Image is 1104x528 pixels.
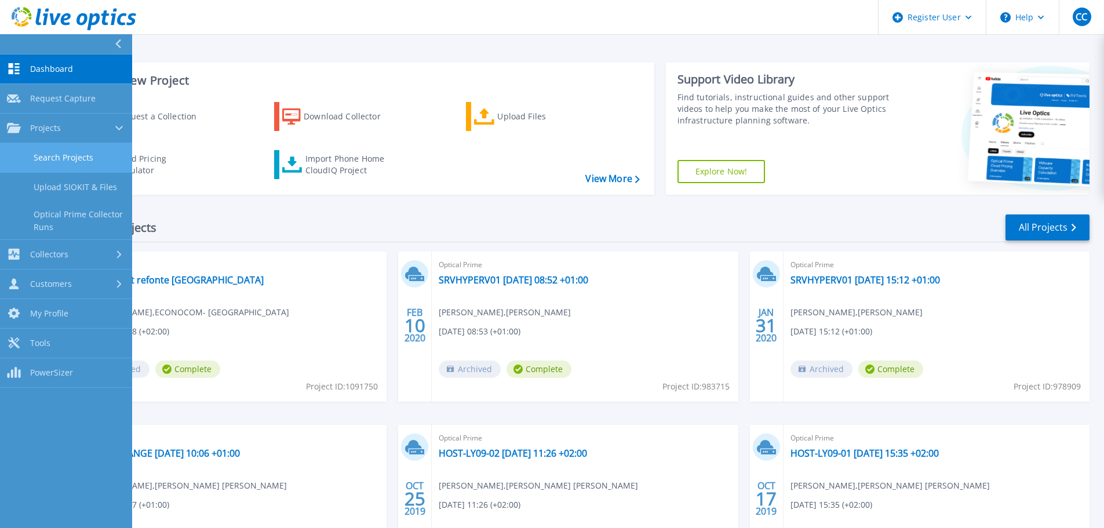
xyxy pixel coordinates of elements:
[30,93,96,104] span: Request Capture
[439,479,638,492] span: [PERSON_NAME] , [PERSON_NAME] [PERSON_NAME]
[1076,12,1087,21] span: CC
[30,308,68,319] span: My Profile
[88,447,240,459] a: VM-EXCHANGE [DATE] 10:06 +01:00
[507,361,571,378] span: Complete
[82,74,639,87] h3: Start a New Project
[662,380,730,393] span: Project ID: 983715
[404,478,426,520] div: OCT 2019
[155,361,220,378] span: Complete
[304,105,396,128] div: Download Collector
[439,447,587,459] a: HOST-LY09-02 [DATE] 11:26 +02:00
[439,325,520,338] span: [DATE] 08:53 (+01:00)
[790,479,990,492] span: [PERSON_NAME] , [PERSON_NAME] [PERSON_NAME]
[88,274,264,286] a: EIS - projet refonte [GEOGRAPHIC_DATA]
[439,432,731,445] span: Optical Prime
[30,367,73,378] span: PowerSizer
[790,361,852,378] span: Archived
[677,72,894,87] div: Support Video Library
[30,279,72,289] span: Customers
[439,274,588,286] a: SRVHYPERV01 [DATE] 08:52 +01:00
[790,447,939,459] a: HOST-LY09-01 [DATE] 15:35 +02:00
[677,160,766,183] a: Explore Now!
[497,105,590,128] div: Upload Files
[466,102,595,131] a: Upload Files
[1005,214,1090,241] a: All Projects
[858,361,923,378] span: Complete
[790,274,940,286] a: SRVHYPERV01 [DATE] 15:12 +01:00
[82,102,212,131] a: Request a Collection
[755,478,777,520] div: OCT 2019
[756,321,777,330] span: 31
[677,92,894,126] div: Find tutorials, instructional guides and other support videos to help you make the most of your L...
[88,258,380,271] span: Optical Prime
[274,102,403,131] a: Download Collector
[88,432,380,445] span: Optical Prime
[30,123,61,133] span: Projects
[82,150,212,179] a: Cloud Pricing Calculator
[404,304,426,347] div: FEB 2020
[30,338,50,348] span: Tools
[30,64,73,74] span: Dashboard
[790,432,1083,445] span: Optical Prime
[305,153,396,176] div: Import Phone Home CloudIQ Project
[405,321,425,330] span: 10
[790,306,923,319] span: [PERSON_NAME] , [PERSON_NAME]
[1014,380,1081,393] span: Project ID: 978909
[439,306,571,319] span: [PERSON_NAME] , [PERSON_NAME]
[405,494,425,504] span: 25
[88,306,289,319] span: [PERSON_NAME] , ECONOCOM- [GEOGRAPHIC_DATA]
[790,498,872,511] span: [DATE] 15:35 (+02:00)
[439,361,501,378] span: Archived
[115,105,208,128] div: Request a Collection
[439,498,520,511] span: [DATE] 11:26 (+02:00)
[755,304,777,347] div: JAN 2020
[30,249,68,260] span: Collectors
[585,173,639,184] a: View More
[756,494,777,504] span: 17
[306,380,378,393] span: Project ID: 1091750
[114,153,206,176] div: Cloud Pricing Calculator
[88,479,287,492] span: [PERSON_NAME] , [PERSON_NAME] [PERSON_NAME]
[790,325,872,338] span: [DATE] 15:12 (+01:00)
[439,258,731,271] span: Optical Prime
[790,258,1083,271] span: Optical Prime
